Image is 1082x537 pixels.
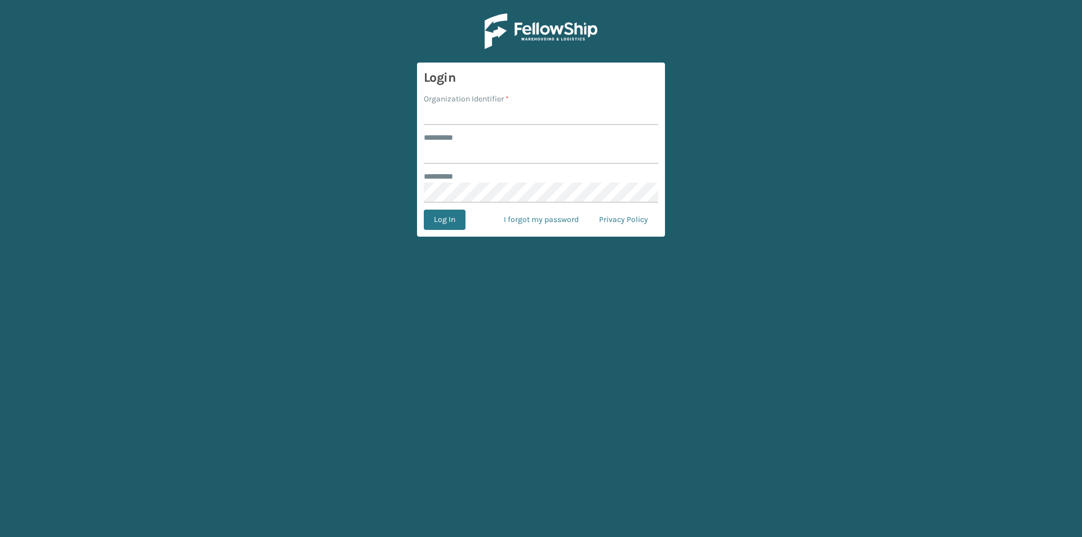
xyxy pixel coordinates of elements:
img: Logo [485,14,597,49]
label: Organization Identifier [424,93,509,105]
a: Privacy Policy [589,210,658,230]
h3: Login [424,69,658,86]
button: Log In [424,210,465,230]
a: I forgot my password [494,210,589,230]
